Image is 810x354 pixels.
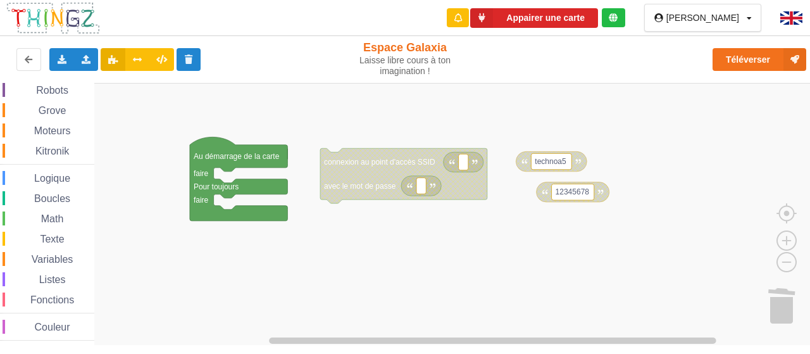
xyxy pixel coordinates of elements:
[38,234,66,244] span: Texte
[32,125,73,136] span: Moteurs
[34,146,71,156] span: Kitronik
[28,294,76,305] span: Fonctions
[666,13,739,22] div: [PERSON_NAME]
[194,151,280,160] text: Au démarrage de la carte
[194,182,239,191] text: Pour toujours
[324,181,396,190] text: avec le mot de passe
[32,173,72,184] span: Logique
[32,193,72,204] span: Boucles
[194,168,209,177] text: faire
[556,187,590,196] text: 12345678
[34,85,70,96] span: Robots
[602,8,625,27] div: Tu es connecté au serveur de création de Thingz
[33,322,72,332] span: Couleur
[780,11,802,25] img: gb.png
[713,48,806,71] button: Téléverser
[324,158,435,167] text: connexion au point d'accès SSID
[37,105,68,116] span: Grove
[194,195,209,204] text: faire
[37,274,68,285] span: Listes
[470,8,598,28] button: Appairer une carte
[535,157,566,166] text: technoa5
[39,213,66,224] span: Math
[337,55,473,77] div: Laisse libre cours à ton imagination !
[337,41,473,77] div: Espace Galaxia
[6,1,101,35] img: thingz_logo.png
[30,254,75,265] span: Variables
